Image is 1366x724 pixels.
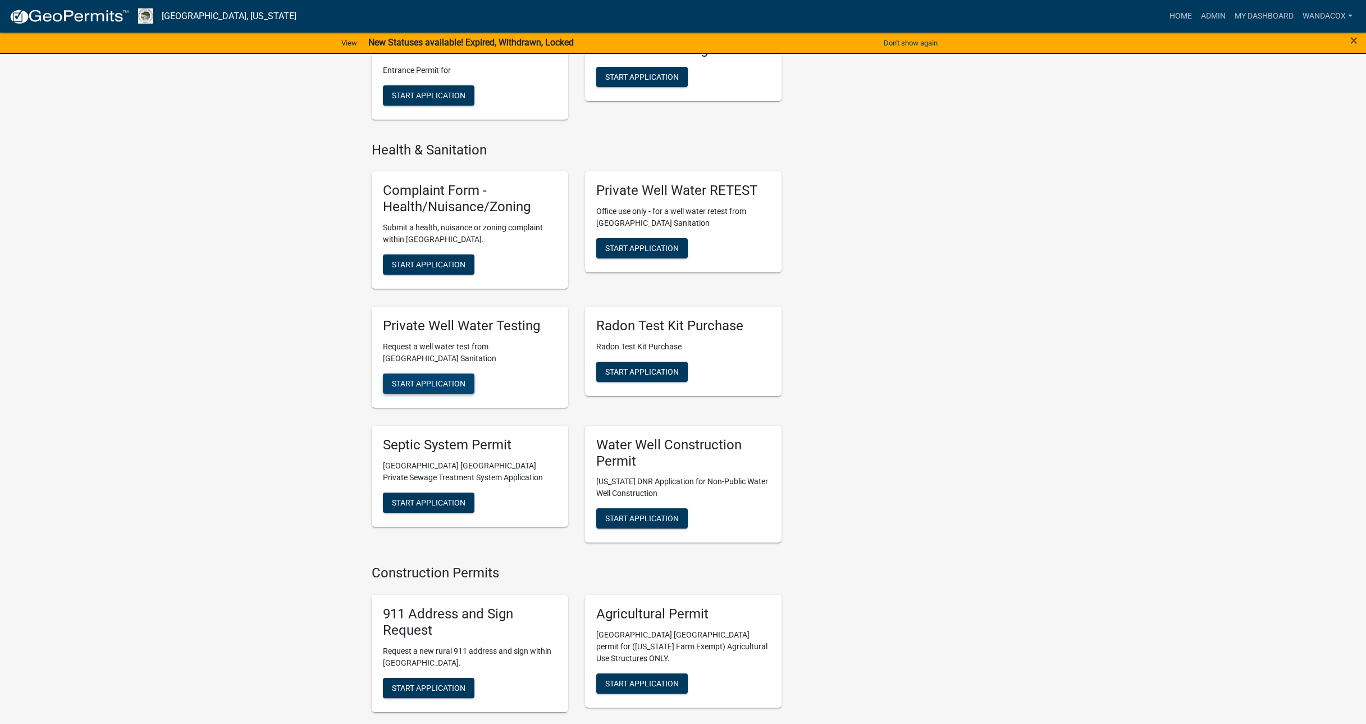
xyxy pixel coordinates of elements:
h4: Health & Sanitation [372,142,782,158]
p: Request a well water test from [GEOGRAPHIC_DATA] Sanitation [383,341,557,365]
h5: Septic System Permit [383,437,557,453]
button: Start Application [596,67,688,87]
h5: Private Well Water Testing [383,318,557,334]
span: Start Application [605,514,679,523]
p: Office use only - for a well water retest from [GEOGRAPHIC_DATA] Sanitation [596,206,770,229]
button: Start Application [383,374,474,394]
span: Start Application [392,260,465,269]
p: [GEOGRAPHIC_DATA] [GEOGRAPHIC_DATA] permit for ([US_STATE] Farm Exempt) Agricultural Use Structur... [596,629,770,664]
a: Home [1165,6,1196,27]
span: Start Application [392,90,465,99]
span: Start Application [605,72,679,81]
button: Start Application [383,493,474,513]
h4: Construction Permits [372,565,782,581]
span: Start Application [392,379,465,388]
p: Entrance Permit for [383,65,557,76]
img: Boone County, Iowa [138,8,153,24]
p: Radon Test Kit Purchase [596,341,770,353]
span: Start Application [605,367,679,376]
p: Request a new rural 911 address and sign within [GEOGRAPHIC_DATA]. [383,645,557,669]
button: Start Application [596,673,688,694]
span: × [1350,33,1358,48]
a: WandaCox [1298,6,1357,27]
button: Start Application [596,362,688,382]
span: Start Application [392,683,465,692]
button: Close [1350,34,1358,47]
button: Start Application [596,238,688,258]
p: Submit a health, nuisance or zoning complaint within [GEOGRAPHIC_DATA]. [383,222,557,245]
button: Don't show again [879,34,942,52]
h5: 911 Address and Sign Request [383,606,557,639]
button: Start Application [596,508,688,529]
strong: New Statuses available! Expired, Withdrawn, Locked [368,37,574,48]
a: View [337,34,362,52]
a: My Dashboard [1230,6,1298,27]
h5: Complaint Form - Health/Nuisance/Zoning [383,183,557,215]
span: Start Application [605,244,679,253]
p: [US_STATE] DNR Application for Non-Public Water Well Construction [596,476,770,499]
button: Start Application [383,254,474,275]
h5: Water Well Construction Permit [596,437,770,470]
a: Admin [1196,6,1230,27]
span: Start Application [392,498,465,507]
span: Start Application [605,679,679,688]
button: Start Application [383,678,474,698]
a: [GEOGRAPHIC_DATA], [US_STATE] [162,7,296,26]
h5: Agricultural Permit [596,606,770,622]
h5: Private Well Water RETEST [596,183,770,199]
h5: Radon Test Kit Purchase [596,318,770,334]
p: [GEOGRAPHIC_DATA] [GEOGRAPHIC_DATA] Private Sewage Treatment System Application [383,460,557,484]
button: Start Application [383,85,474,106]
